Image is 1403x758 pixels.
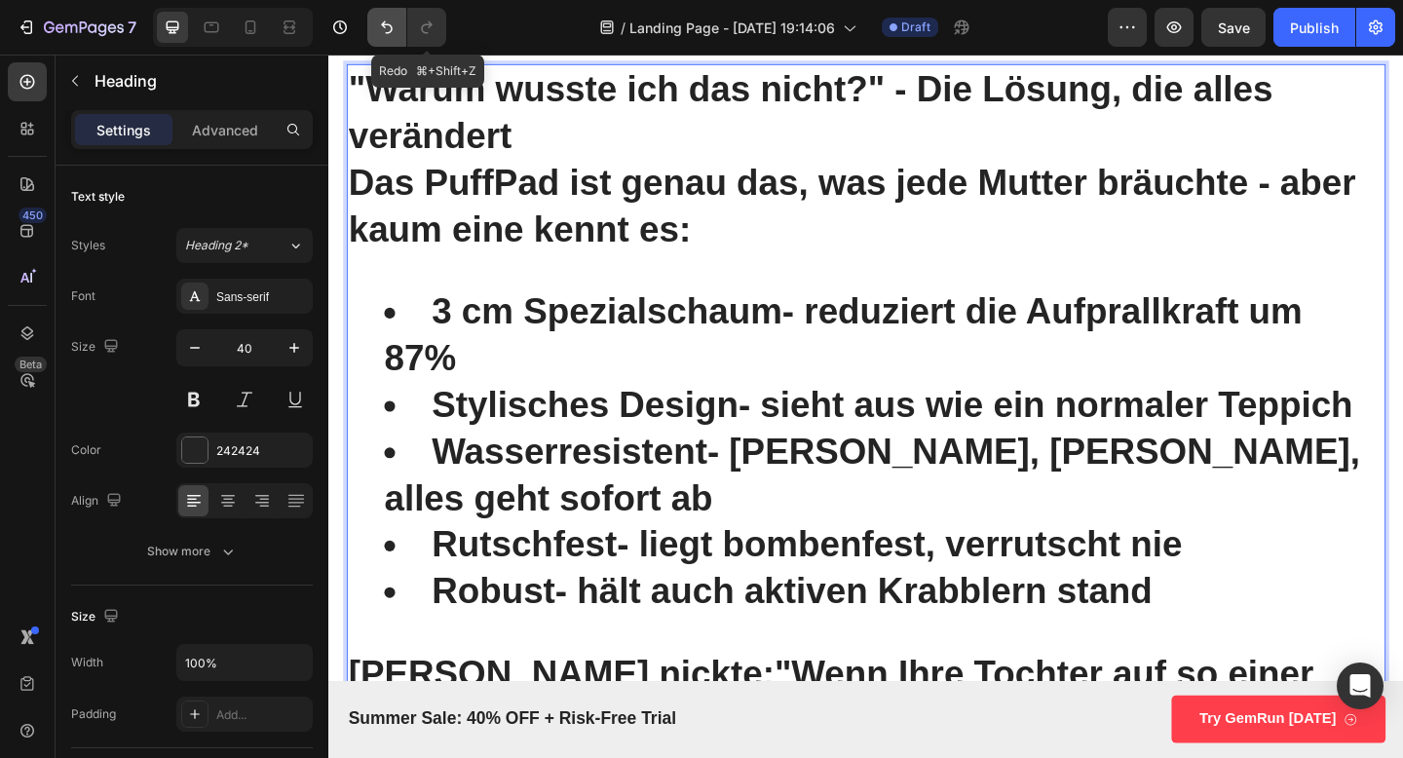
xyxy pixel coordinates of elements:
div: Font [71,287,95,305]
div: Beta [15,357,47,372]
div: Text style [71,188,125,206]
li: - liegt bombenfest, verrutscht nie [60,508,1148,558]
span: Heading 2* [185,237,248,254]
strong: Rutschfest [112,512,314,554]
li: - hält auch aktiven Krabblern stand [60,558,1148,609]
strong: "Warum wusste ich das nicht?" - Die Lösung, die alles verändert [21,17,1027,110]
p: Das PuffPad ist genau das, was jede Mutter bräuchte - aber kaum eine kennt es: [21,114,1148,215]
p: Try GemRun [DATE] [947,713,1096,734]
strong: Robust [112,562,246,605]
button: 7 [8,8,145,47]
div: Add... [216,706,308,724]
strong: Wasserresistent [112,410,412,453]
li: - sieht aus wie ein normaler Teppich [60,356,1148,406]
li: - reduziert die Aufprallkraft um 87% [60,254,1148,356]
strong: [PERSON_NAME] nickte: [21,652,485,695]
button: Show more [71,534,313,569]
div: Color [71,441,101,459]
button: Heading 2* [176,228,313,263]
p: Advanced [192,120,258,140]
span: Draft [901,19,930,36]
div: Align [71,488,126,514]
p: Heading [95,69,305,93]
div: Padding [71,705,116,723]
iframe: Design area [328,55,1403,758]
p: Settings [96,120,151,140]
p: 7 [128,16,136,39]
p: Summer Sale: 40% OFF + Risk-Free Trial [21,711,579,736]
div: Publish [1290,18,1339,38]
div: Size [71,334,123,360]
div: Undo/Redo [367,8,446,47]
div: Styles [71,237,105,254]
div: 450 [19,208,47,223]
a: Try GemRun [DATE] [917,698,1150,749]
div: Sans-serif [216,288,308,306]
span: Landing Page - [DATE] 19:14:06 [629,18,835,38]
div: 242424 [216,442,308,460]
span: Save [1218,19,1250,36]
button: Publish [1273,8,1355,47]
button: Save [1201,8,1266,47]
div: Show more [147,542,238,561]
strong: Stylisches Design [112,360,445,402]
div: Size [71,604,123,630]
strong: 3 cm Spezialschaum [112,258,493,301]
li: - [PERSON_NAME], [PERSON_NAME], alles geht sofort ab [60,406,1148,508]
input: Auto [177,645,312,680]
div: Width [71,654,103,671]
span: / [621,18,626,38]
div: Open Intercom Messenger [1337,663,1384,709]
